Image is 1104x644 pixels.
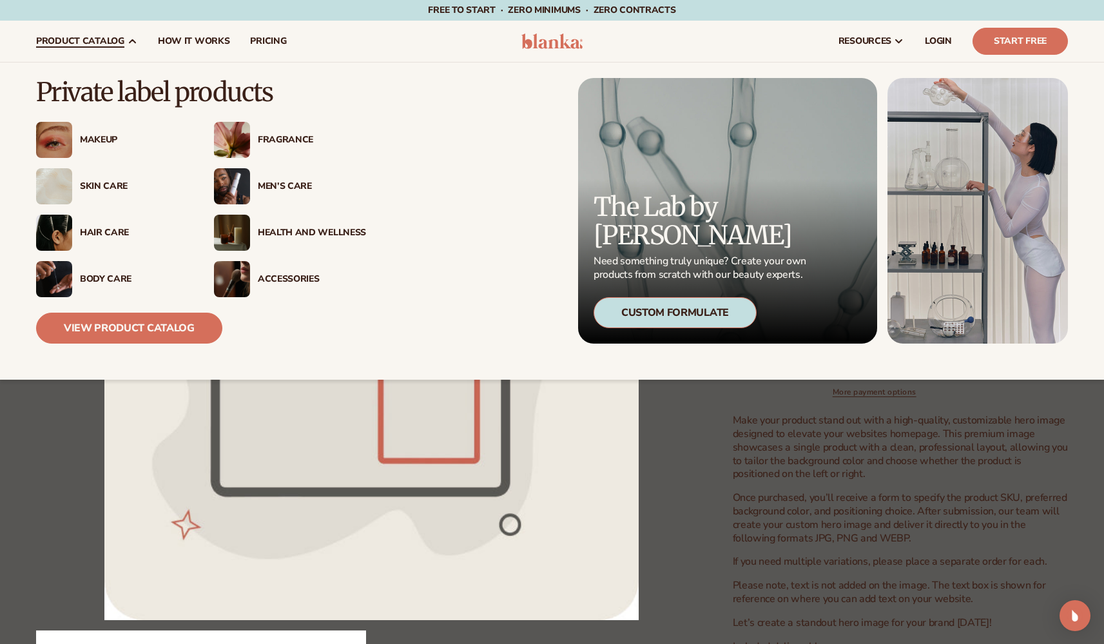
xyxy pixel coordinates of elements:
p: Need something truly unique? Create your own products from scratch with our beauty experts. [594,255,810,282]
img: logo [521,34,583,49]
p: If you need multiple variations, please place a separate order for each. [733,555,1068,569]
div: Skin Care [80,181,188,192]
p: Let’s create a standout hero image for your brand [DATE]! [733,616,1068,630]
span: product catalog [36,36,124,46]
img: Female in lab with equipment. [887,78,1068,344]
div: Fragrance [258,135,366,146]
div: Men’s Care [258,181,366,192]
span: resources [838,36,891,46]
span: LOGIN [925,36,952,46]
span: How It Works [158,36,230,46]
div: Hair Care [80,228,188,239]
img: Female hair pulled back with clips. [36,215,72,251]
span: pricing [250,36,286,46]
a: Female with makeup brush. Accessories [214,261,366,297]
a: resources [828,21,915,62]
p: Private label products [36,78,366,106]
img: Male hand applying moisturizer. [36,261,72,297]
div: Health And Wellness [258,228,366,239]
img: Male holding moisturizer bottle. [214,168,250,204]
a: More payment options [733,386,1016,398]
div: Custom Formulate [594,297,757,328]
div: Open Intercom Messenger [1060,600,1090,631]
p: The Lab by [PERSON_NAME] [594,193,810,249]
span: Free to start · ZERO minimums · ZERO contracts [428,4,675,16]
img: Candles and incense on table. [214,215,250,251]
img: Female with makeup brush. [214,261,250,297]
a: Female with glitter eye makeup. Makeup [36,122,188,158]
div: Accessories [258,274,366,285]
a: Candles and incense on table. Health And Wellness [214,215,366,251]
div: Body Care [80,274,188,285]
a: Pink blooming flower. Fragrance [214,122,366,158]
p: Make your product stand out with a high-quality, customizable hero image designed to elevate your... [733,414,1068,481]
a: Cream moisturizer swatch. Skin Care [36,168,188,204]
a: LOGIN [915,21,962,62]
p: Please note, text is not added on the image. The text box is shown for reference on where you can... [733,579,1068,606]
a: Female hair pulled back with clips. Hair Care [36,215,188,251]
a: pricing [240,21,296,62]
p: Once purchased, you’ll receive a form to specify the product SKU, preferred background color, and... [733,491,1068,545]
a: Microscopic product formula. The Lab by [PERSON_NAME] Need something truly unique? Create your ow... [578,78,877,344]
a: How It Works [148,21,240,62]
a: View Product Catalog [36,313,222,344]
a: Male hand applying moisturizer. Body Care [36,261,188,297]
a: Male holding moisturizer bottle. Men’s Care [214,168,366,204]
img: Female with glitter eye makeup. [36,122,72,158]
a: product catalog [26,21,148,62]
img: Pink blooming flower. [214,122,250,158]
div: Makeup [80,135,188,146]
img: Cream moisturizer swatch. [36,168,72,204]
a: Start Free [973,28,1068,55]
